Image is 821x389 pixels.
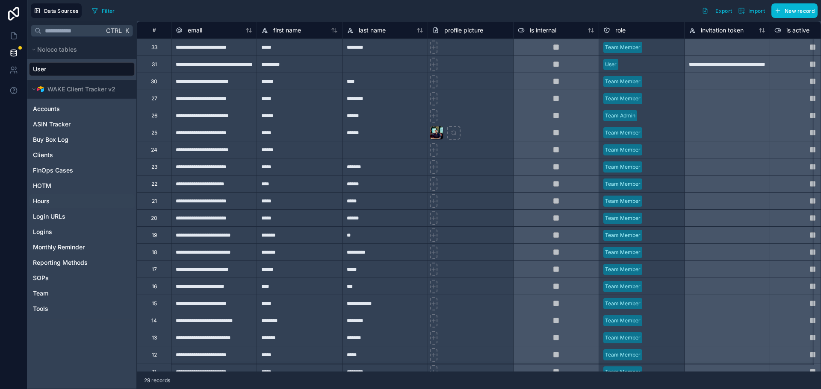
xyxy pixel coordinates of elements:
a: New record [768,3,818,18]
div: 18 [152,249,157,256]
div: 15 [152,300,157,307]
span: 29 records [144,377,170,384]
div: 22 [151,181,157,187]
div: Team Member [605,368,641,376]
button: Filter [89,4,118,17]
div: 30 [151,78,157,85]
div: Team Member [605,351,641,359]
div: 17 [152,266,157,273]
span: K [124,28,130,34]
span: New record [785,8,815,14]
span: Filter [102,8,115,14]
div: Team Member [605,283,641,290]
div: 11 [152,369,157,375]
span: invitation token [701,26,744,35]
span: last name [359,26,386,35]
div: Team Member [605,317,641,325]
div: Team Member [605,78,641,85]
span: is internal [530,26,556,35]
div: 12 [152,351,157,358]
div: Team Member [605,129,641,137]
span: email [188,26,202,35]
div: 14 [151,317,157,324]
div: Team Member [605,249,641,256]
div: 33 [151,44,157,51]
div: Team Member [605,146,641,154]
div: 24 [151,146,157,153]
div: Team Admin [605,112,635,120]
div: Team Member [605,266,641,273]
span: Ctrl [105,25,123,36]
span: Import [748,8,765,14]
div: 20 [151,215,157,222]
span: profile picture [444,26,483,35]
span: role [615,26,626,35]
div: 25 [151,129,157,136]
span: Export [715,8,732,14]
div: Team Member [605,95,641,102]
div: Team Member [605,197,641,205]
div: 19 [152,232,157,239]
div: # [144,27,165,33]
div: User [605,61,617,68]
div: 21 [152,198,157,205]
span: Data Sources [44,8,79,14]
div: 23 [151,164,157,170]
div: 27 [151,95,157,102]
div: 13 [152,334,157,341]
div: 16 [152,283,157,290]
div: 26 [151,112,157,119]
div: 31 [152,61,157,68]
span: is active [786,26,809,35]
div: Team Member [605,163,641,171]
div: Team Member [605,334,641,342]
button: New record [771,3,818,18]
div: Team Member [605,300,641,307]
div: Team Member [605,180,641,188]
button: Export [699,3,735,18]
div: Team Member [605,214,641,222]
button: Import [735,3,768,18]
button: Data Sources [31,3,82,18]
div: Team Member [605,231,641,239]
div: Team Member [605,44,641,51]
span: first name [273,26,301,35]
